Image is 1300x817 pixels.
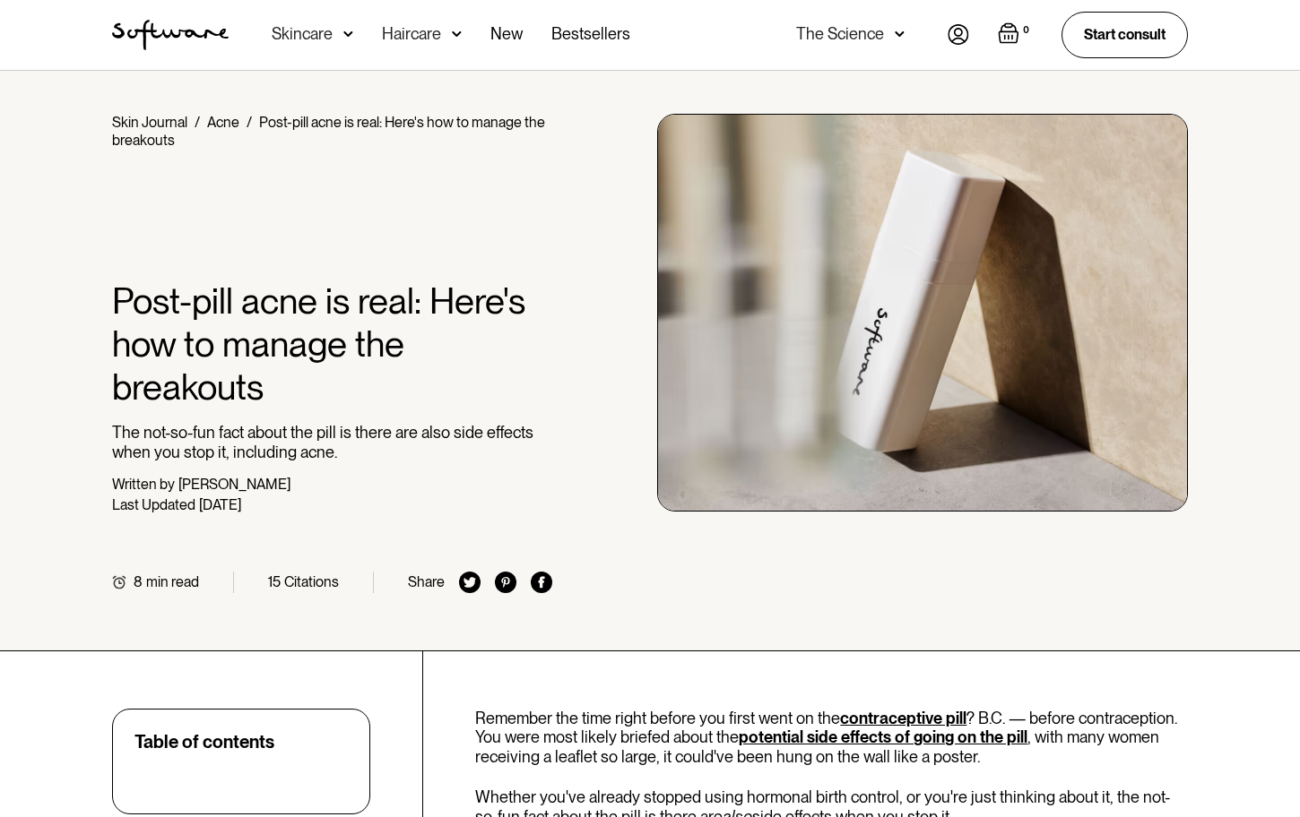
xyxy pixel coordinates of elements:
[531,572,552,593] img: facebook icon
[452,25,462,43] img: arrow down
[134,573,143,590] div: 8
[272,25,333,43] div: Skincare
[112,114,545,149] div: Post-pill acne is real: Here's how to manage the breakouts
[112,496,195,513] div: Last Updated
[112,423,552,461] p: The not-so-fun fact about the pill is there are also side effects when you stop it, including acne.
[495,572,516,593] img: pinterest icon
[268,573,281,590] div: 15
[840,709,966,727] a: contraceptive pill
[112,279,552,408] h1: Post-pill acne is real: Here's how to manage the breakouts
[134,731,274,752] div: Table of contents
[112,476,175,493] div: Written by
[343,25,353,43] img: arrow down
[998,22,1033,47] a: Open empty cart
[112,20,229,50] img: Software Logo
[207,114,239,131] a: Acne
[247,114,252,131] div: /
[178,476,290,493] div: [PERSON_NAME]
[475,709,1188,767] p: Remember the time right before you first went on the ? B.C. — before contraception. You were most...
[1062,12,1188,57] a: Start consult
[199,496,241,513] div: [DATE]
[739,727,1027,746] a: potential side effects of going on the pill
[459,572,481,593] img: twitter icon
[382,25,441,43] div: Haircare
[895,25,905,43] img: arrow down
[408,573,445,590] div: Share
[195,114,200,131] div: /
[284,573,339,590] div: Citations
[796,25,884,43] div: The Science
[146,573,199,590] div: min read
[1019,22,1033,39] div: 0
[112,114,187,131] a: Skin Journal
